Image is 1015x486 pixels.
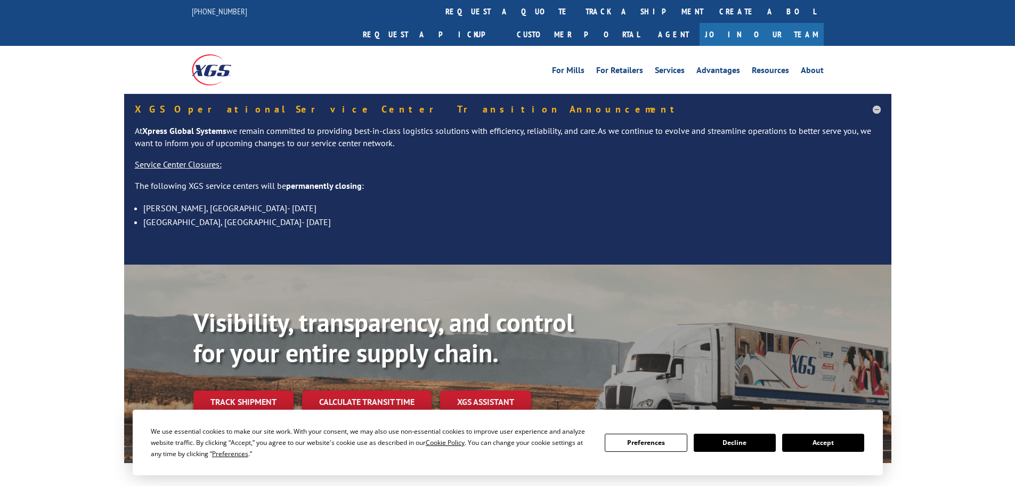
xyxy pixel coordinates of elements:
[212,449,248,458] span: Preferences
[647,23,700,46] a: Agent
[143,215,881,229] li: [GEOGRAPHIC_DATA], [GEOGRAPHIC_DATA]- [DATE]
[135,125,881,159] p: At we remain committed to providing best-in-class logistics solutions with efficiency, reliabilit...
[440,391,531,413] a: XGS ASSISTANT
[700,23,824,46] a: Join Our Team
[142,125,226,136] strong: Xpress Global Systems
[596,66,643,78] a: For Retailers
[655,66,685,78] a: Services
[694,434,776,452] button: Decline
[286,180,362,191] strong: permanently closing
[151,426,592,459] div: We use essential cookies to make our site work. With your consent, we may also use non-essential ...
[752,66,789,78] a: Resources
[193,391,294,413] a: Track shipment
[133,410,883,475] div: Cookie Consent Prompt
[143,201,881,215] li: [PERSON_NAME], [GEOGRAPHIC_DATA]- [DATE]
[192,6,247,17] a: [PHONE_NUMBER]
[302,391,432,413] a: Calculate transit time
[135,180,881,201] p: The following XGS service centers will be :
[801,66,824,78] a: About
[509,23,647,46] a: Customer Portal
[355,23,509,46] a: Request a pickup
[135,159,222,170] u: Service Center Closures:
[552,66,584,78] a: For Mills
[426,438,465,447] span: Cookie Policy
[782,434,864,452] button: Accept
[135,105,881,114] h5: XGS Operational Service Center Transition Announcement
[193,306,574,370] b: Visibility, transparency, and control for your entire supply chain.
[696,66,740,78] a: Advantages
[605,434,687,452] button: Preferences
